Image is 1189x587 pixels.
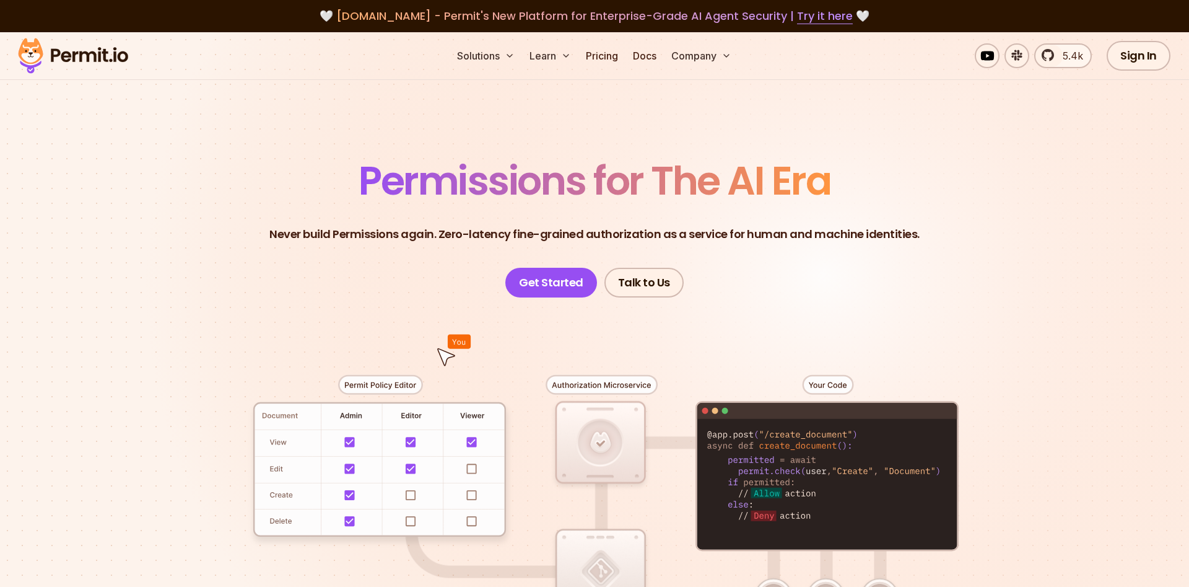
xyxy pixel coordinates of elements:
[525,43,576,68] button: Learn
[30,7,1159,25] div: 🤍 🤍
[1107,41,1170,71] a: Sign In
[797,8,853,24] a: Try it here
[604,268,684,298] a: Talk to Us
[505,268,597,298] a: Get Started
[336,8,853,24] span: [DOMAIN_NAME] - Permit's New Platform for Enterprise-Grade AI Agent Security |
[581,43,623,68] a: Pricing
[269,226,920,243] p: Never build Permissions again. Zero-latency fine-grained authorization as a service for human and...
[359,153,830,208] span: Permissions for The AI Era
[666,43,736,68] button: Company
[628,43,661,68] a: Docs
[1034,43,1092,68] a: 5.4k
[1055,48,1083,63] span: 5.4k
[12,35,134,77] img: Permit logo
[452,43,520,68] button: Solutions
